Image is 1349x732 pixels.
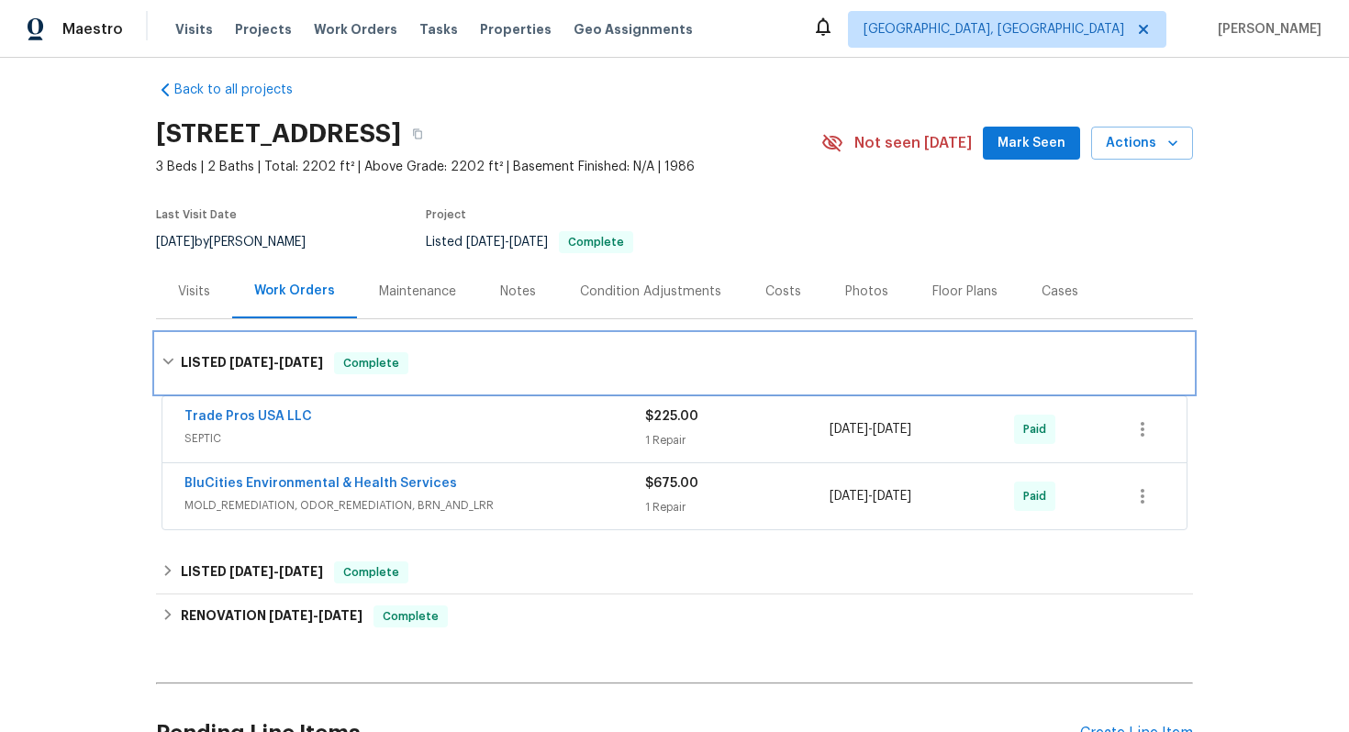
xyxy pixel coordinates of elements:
span: Complete [561,237,631,248]
a: Trade Pros USA LLC [184,410,312,423]
a: Back to all projects [156,81,332,99]
span: - [830,420,911,438]
span: [DATE] [873,490,911,503]
div: by [PERSON_NAME] [156,231,328,253]
span: Paid [1023,487,1054,505]
div: Maintenance [379,283,456,301]
span: $675.00 [645,477,698,490]
span: [DATE] [229,565,273,578]
span: Last Visit Date [156,209,237,220]
span: - [269,609,362,622]
span: Not seen [DATE] [854,134,972,152]
span: [DATE] [269,609,313,622]
button: Mark Seen [983,127,1080,161]
div: LISTED [DATE]-[DATE]Complete [156,550,1193,594]
div: Cases [1042,283,1078,301]
button: Actions [1091,127,1193,161]
div: Floor Plans [932,283,998,301]
div: Notes [500,283,536,301]
span: [PERSON_NAME] [1210,20,1321,39]
span: Work Orders [314,20,397,39]
h6: LISTED [181,352,323,374]
a: BluCities Environmental & Health Services [184,477,457,490]
span: Actions [1106,132,1178,155]
span: [DATE] [279,565,323,578]
span: Paid [1023,420,1054,438]
span: - [466,236,548,249]
div: Photos [845,283,888,301]
span: [DATE] [229,356,273,369]
span: - [830,487,911,505]
div: Work Orders [254,282,335,300]
span: [GEOGRAPHIC_DATA], [GEOGRAPHIC_DATA] [864,20,1124,39]
span: - [229,356,323,369]
div: LISTED [DATE]-[DATE]Complete [156,334,1193,393]
span: Listed [426,236,633,249]
span: [DATE] [830,423,868,436]
span: [DATE] [873,423,911,436]
span: Maestro [62,20,123,39]
div: Condition Adjustments [580,283,721,301]
span: Complete [336,354,407,372]
span: Tasks [419,23,458,36]
span: Geo Assignments [574,20,693,39]
span: $225.00 [645,410,698,423]
div: 1 Repair [645,431,830,449]
span: Project [426,209,466,220]
span: [DATE] [279,356,323,369]
div: Visits [178,283,210,301]
span: [DATE] [830,490,868,503]
div: 1 Repair [645,498,830,516]
span: [DATE] [156,236,195,249]
h6: RENOVATION [181,605,362,627]
span: 3 Beds | 2 Baths | Total: 2202 ft² | Above Grade: 2202 ft² | Basement Finished: N/A | 1986 [156,158,821,176]
h6: LISTED [181,561,323,583]
span: Projects [235,20,292,39]
div: Costs [765,283,801,301]
span: Complete [375,607,446,626]
h2: [STREET_ADDRESS] [156,125,401,143]
span: SEPTIC [184,429,645,448]
span: Properties [480,20,552,39]
span: Mark Seen [998,132,1065,155]
button: Copy Address [401,117,434,150]
span: [DATE] [509,236,548,249]
span: Complete [336,563,407,582]
span: [DATE] [318,609,362,622]
span: [DATE] [466,236,505,249]
div: RENOVATION [DATE]-[DATE]Complete [156,594,1193,638]
span: - [229,565,323,578]
span: Visits [175,20,213,39]
span: MOLD_REMEDIATION, ODOR_REMEDIATION, BRN_AND_LRR [184,496,645,515]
